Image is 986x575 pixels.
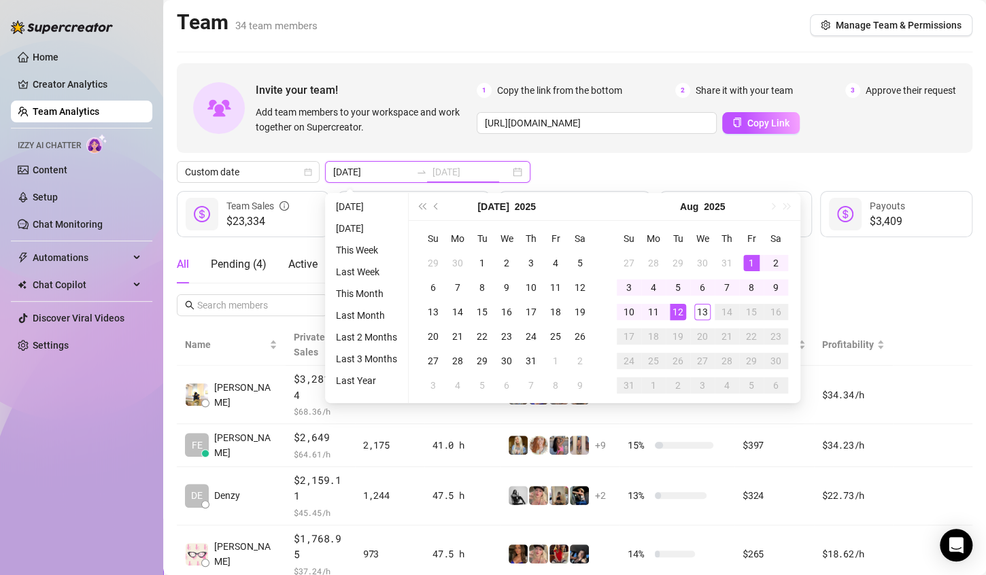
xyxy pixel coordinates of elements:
th: We [690,226,715,251]
img: Amy Pond [529,436,548,455]
button: Choose a year [515,193,536,220]
td: 2025-07-03 [519,251,543,275]
div: 5 [670,279,686,296]
button: Choose a year [704,193,725,220]
img: Chat Copilot [18,280,27,290]
a: Home [33,52,58,63]
div: 1 [743,255,760,271]
div: 11 [547,279,564,296]
span: Private Sales [294,332,325,358]
div: $265 [743,546,806,561]
img: Kaliana [570,486,589,505]
span: [PERSON_NAME] [214,539,277,569]
td: 2025-08-01 [543,349,568,373]
img: Tyra [529,486,548,505]
td: 2025-08-03 [617,275,641,300]
li: Last Year [330,372,403,389]
th: Fr [543,226,568,251]
td: 2025-07-13 [421,300,445,324]
div: 9 [572,377,588,394]
span: DE [191,488,203,503]
li: Last Month [330,307,403,324]
td: 2025-08-27 [690,349,715,373]
td: 2025-07-29 [666,251,690,275]
span: Share it with your team [696,83,793,98]
td: 2025-07-28 [445,349,470,373]
div: 29 [425,255,441,271]
div: 14 [719,304,735,320]
th: Su [617,226,641,251]
div: 20 [694,328,711,345]
img: Caroline [549,544,568,563]
span: Automations [33,247,129,268]
div: $324 [743,488,806,503]
div: 2 [498,255,515,271]
a: Creator Analytics [33,73,141,95]
button: Copy Link [722,112,800,134]
span: Invite your team! [256,82,477,99]
button: Manage Team & Permissions [810,14,972,36]
td: 2025-07-26 [568,324,592,349]
span: 14 % [628,546,649,561]
span: setting [821,20,830,30]
div: 3 [425,377,441,394]
span: [PERSON_NAME] [214,430,277,460]
th: Sa [764,226,788,251]
div: 26 [572,328,588,345]
button: Last year (Control + left) [414,193,429,220]
td: 2025-08-30 [764,349,788,373]
td: 2025-07-30 [494,349,519,373]
div: 2 [670,377,686,394]
div: 5 [743,377,760,394]
span: Copy Link [747,118,789,128]
td: 2025-07-31 [715,251,739,275]
td: 2025-08-19 [666,324,690,349]
div: 6 [768,377,784,394]
span: Add team members to your workspace and work together on Supercreator. [256,105,471,135]
div: Pending ( 4 ) [211,256,267,273]
td: 2025-08-25 [641,349,666,373]
td: 2025-09-02 [666,373,690,398]
div: 7 [449,279,466,296]
td: 2025-08-08 [739,275,764,300]
div: 18 [547,304,564,320]
td: 2025-08-02 [568,349,592,373]
span: $ 68.36 /h [294,404,347,418]
div: 3 [523,255,539,271]
div: 31 [621,377,637,394]
div: 29 [743,353,760,369]
div: 16 [498,304,515,320]
span: Manage Team & Permissions [836,20,962,31]
td: 2025-08-07 [715,275,739,300]
td: 2025-08-11 [641,300,666,324]
div: 6 [425,279,441,296]
span: $2,159.11 [294,472,347,504]
span: $3,409 [870,213,905,230]
li: This Week [330,242,403,258]
td: 2025-07-07 [445,275,470,300]
td: 2025-07-04 [543,251,568,275]
img: Alexandra Lator… [186,543,208,565]
div: 9 [768,279,784,296]
span: dollar-circle [837,206,853,222]
div: 19 [572,304,588,320]
div: $34.34 /h [822,387,885,402]
td: 2025-09-04 [715,373,739,398]
img: Lakelyn [570,544,589,563]
span: $ 64.61 /h [294,447,347,461]
th: Fr [739,226,764,251]
td: 2025-07-08 [470,275,494,300]
td: 2025-07-24 [519,324,543,349]
span: 3 [845,83,860,98]
span: 15 % [628,438,649,453]
div: 22 [743,328,760,345]
img: AI Chatter [86,134,107,154]
span: Custom date [185,162,311,182]
div: 23 [768,328,784,345]
div: 13 [694,304,711,320]
div: 5 [474,377,490,394]
th: Sa [568,226,592,251]
div: 6 [498,377,515,394]
div: 24 [523,328,539,345]
td: 2025-08-09 [764,275,788,300]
